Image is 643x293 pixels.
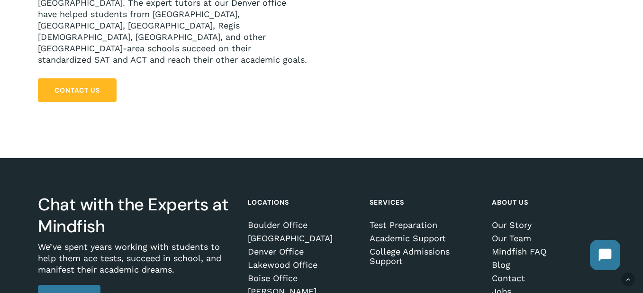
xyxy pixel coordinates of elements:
[38,194,236,237] h3: Chat with the Experts at Mindfish
[492,247,602,256] a: Mindfish FAQ
[492,220,602,230] a: Our Story
[370,220,480,230] a: Test Preparation
[248,194,358,211] h4: Locations
[370,194,480,211] h4: Services
[370,247,480,266] a: College Admissions Support
[580,230,630,280] iframe: Chatbot
[492,194,602,211] h4: About Us
[38,241,236,285] p: We’ve spent years working with students to help them ace tests, succeed in school, and manifest t...
[248,274,358,283] a: Boise Office
[492,234,602,243] a: Our Team
[248,220,358,230] a: Boulder Office
[248,234,358,243] a: [GEOGRAPHIC_DATA]
[54,85,100,95] span: Contact Us
[492,260,602,270] a: Blog
[248,247,358,256] a: Denver Office
[38,78,117,102] a: Contact Us
[248,260,358,270] a: Lakewood Office
[370,234,480,243] a: Academic Support
[492,274,602,283] a: Contact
